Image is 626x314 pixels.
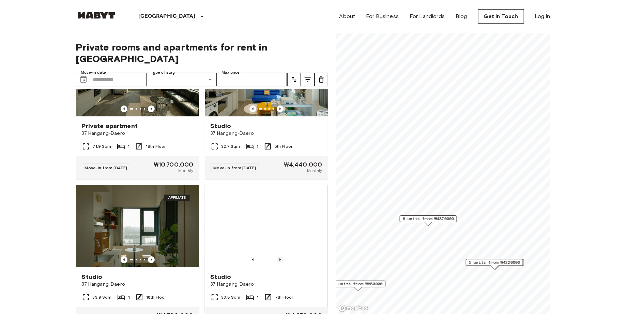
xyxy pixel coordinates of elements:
p: [GEOGRAPHIC_DATA] [139,12,196,20]
span: 1 [257,143,258,149]
button: tune [287,73,301,86]
a: Mapbox logo [338,304,368,312]
a: For Landlords [410,12,445,20]
img: Habyt [76,12,117,19]
span: 5 units from ₩4220000 [469,259,520,266]
span: Studio [82,273,103,281]
span: ₩10,700,000 [154,161,194,168]
button: Previous image [277,105,284,112]
span: 33.8 Sqm [222,294,241,300]
a: Log in [535,12,550,20]
span: 1 [257,294,259,300]
span: 5th Floor [275,143,292,149]
a: Blog [456,12,467,20]
span: 33.9 Sqm [93,294,112,300]
span: Studio [211,273,231,281]
span: 18th Floor [146,143,166,149]
span: Monthly [178,168,193,174]
button: Previous image [148,105,155,112]
span: Move-in from [DATE] [214,165,256,170]
span: 6 units from ₩4370000 [402,216,454,222]
label: Type of stay [151,70,175,75]
label: Max price [222,70,240,75]
button: Previous image [121,256,127,263]
span: Private rooms and apartments for rent in [GEOGRAPHIC_DATA] [76,41,328,65]
a: Marketing picture of unit EP-Y-U-05-00Previous imagePrevious imageStudio37 Hangang-Daero32.7 Sqm1... [205,34,328,180]
div: Map marker [465,259,523,270]
div: Map marker [331,281,385,291]
span: 37 Hangang-Daero [82,281,194,288]
span: 32.7 Sqm [222,143,240,149]
a: About [339,12,355,20]
span: Move-in from [DATE] [85,165,127,170]
span: 1 [128,143,129,149]
div: Map marker [467,259,524,270]
span: 37 Hangang-Daero [211,281,322,288]
span: ₩4,440,000 [284,161,322,168]
span: 37 Hangang-Daero [211,130,322,137]
div: Map marker [399,215,457,226]
button: Previous image [249,105,256,112]
span: 18th Floor [146,294,166,300]
button: tune [315,73,328,86]
button: tune [301,73,315,86]
button: Choose date [77,73,90,86]
span: 9 units from ₩850000 [334,281,382,287]
img: Marketing picture of unit EP-Y-P-18-00 [76,185,199,267]
span: 71.9 Sqm [93,143,111,149]
button: Previous image [249,256,256,263]
img: Marketing picture of unit EP-Y-B-07-00 [205,185,328,267]
label: Move-in date [81,70,106,75]
span: Private apartment [82,122,138,130]
span: 7th Floor [275,294,293,300]
a: Get in Touch [478,9,524,24]
span: Studio [211,122,231,130]
span: Monthly [307,168,322,174]
button: Previous image [148,256,155,263]
span: 37 Hangang-Daero [82,130,194,137]
button: Previous image [277,256,284,263]
button: Previous image [121,105,127,112]
a: For Business [366,12,399,20]
a: Marketing picture of unit EP-Y-PV-18-00Previous imagePrevious imagePrivate apartment37 Hangang-Da... [76,34,199,180]
span: 1 [128,294,130,300]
